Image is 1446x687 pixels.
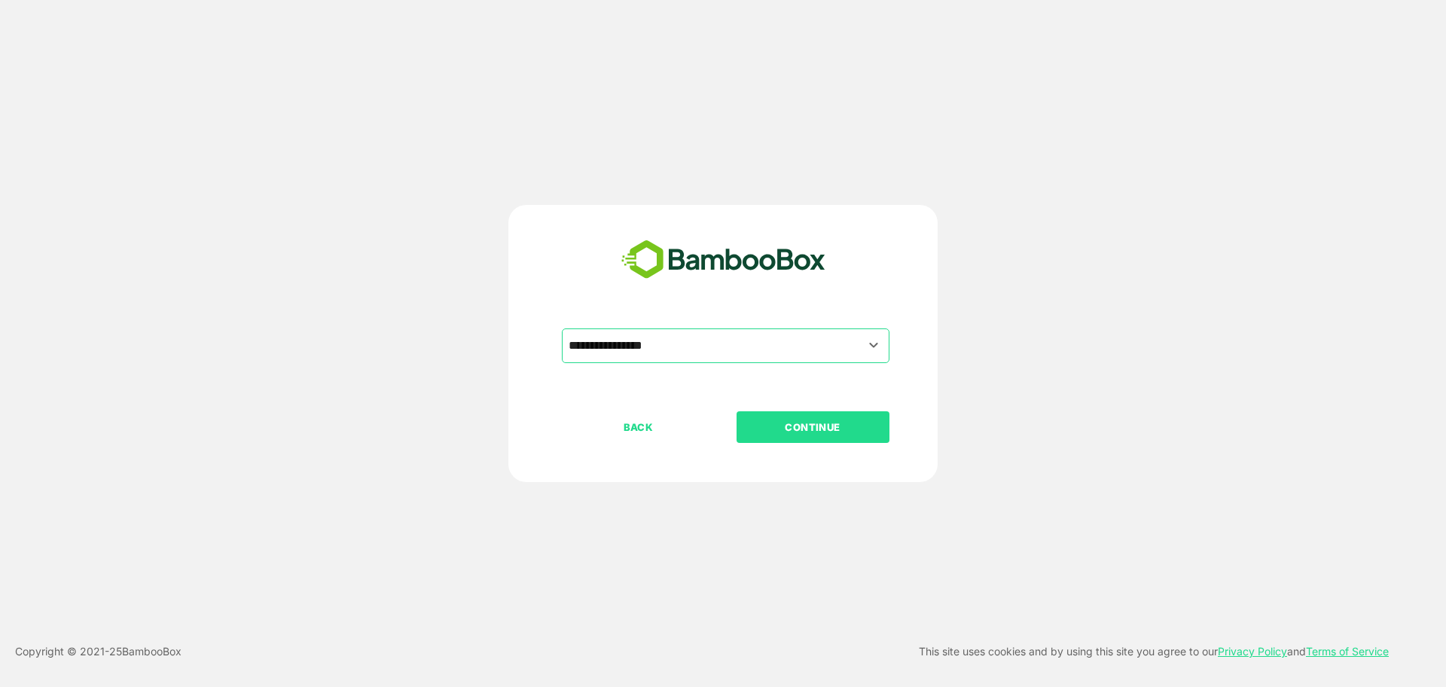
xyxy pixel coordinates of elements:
[737,411,889,443] button: CONTINUE
[737,419,888,435] p: CONTINUE
[1306,645,1389,658] a: Terms of Service
[15,643,182,661] p: Copyright © 2021- 25 BambooBox
[562,411,715,443] button: BACK
[864,335,884,356] button: Open
[563,419,714,435] p: BACK
[613,235,834,285] img: bamboobox
[1218,645,1287,658] a: Privacy Policy
[919,643,1389,661] p: This site uses cookies and by using this site you agree to our and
